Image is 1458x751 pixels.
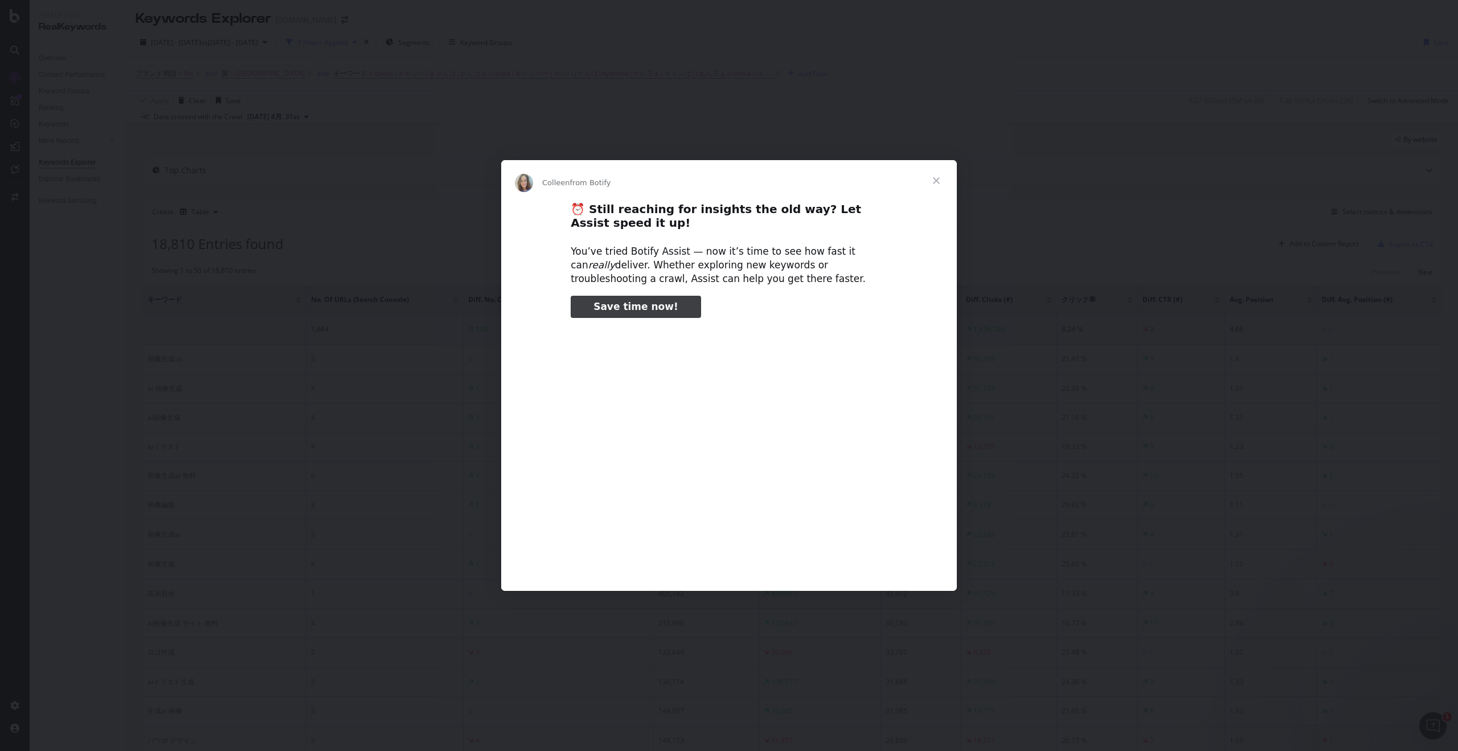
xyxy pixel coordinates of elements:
[571,296,701,319] a: Save time now!
[916,160,957,201] span: Close
[593,301,678,312] span: Save time now!
[570,178,611,187] span: from Botify
[571,245,887,285] div: You’ve tried Botify Assist — now it’s time to see how fast it can deliver. Whether exploring new ...
[492,328,966,565] video: Play video
[571,202,887,237] h2: ⏰ Still reaching for insights the old way? Let Assist speed it up!
[542,178,570,187] span: Colleen
[515,174,533,192] img: Profile image for Colleen
[588,259,615,271] i: really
